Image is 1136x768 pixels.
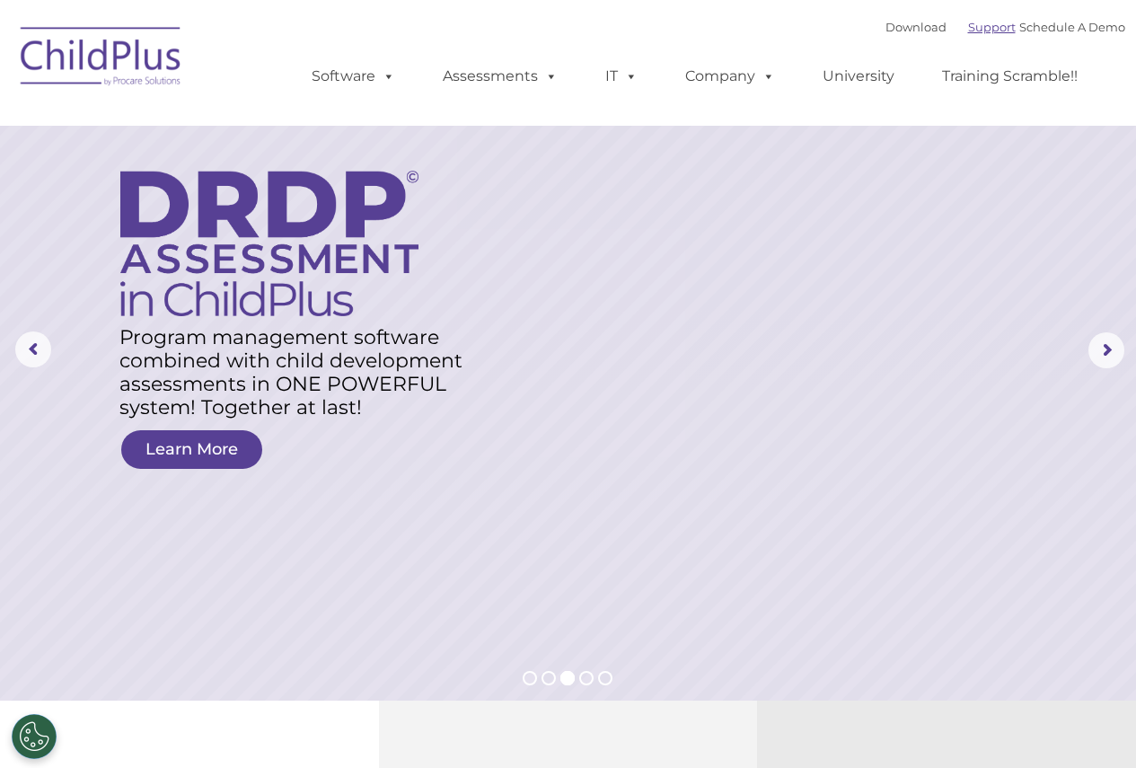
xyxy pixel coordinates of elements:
a: Training Scramble!! [924,58,1096,94]
a: Assessments [425,58,576,94]
button: Cookies Settings [12,714,57,759]
font: | [885,20,1125,34]
a: Download [885,20,947,34]
img: DRDP Assessment in ChildPlus [120,171,418,316]
iframe: Chat Widget [842,574,1136,768]
rs-layer: Program management software combined with child development assessments in ONE POWERFUL system! T... [119,326,483,419]
a: Company [667,58,793,94]
a: Schedule A Demo [1019,20,1125,34]
a: University [805,58,912,94]
a: Learn More [121,430,262,469]
span: Phone number [250,192,326,206]
a: IT [587,58,656,94]
a: Support [968,20,1016,34]
span: Last name [250,119,304,132]
a: Software [294,58,413,94]
img: ChildPlus by Procare Solutions [12,14,191,104]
